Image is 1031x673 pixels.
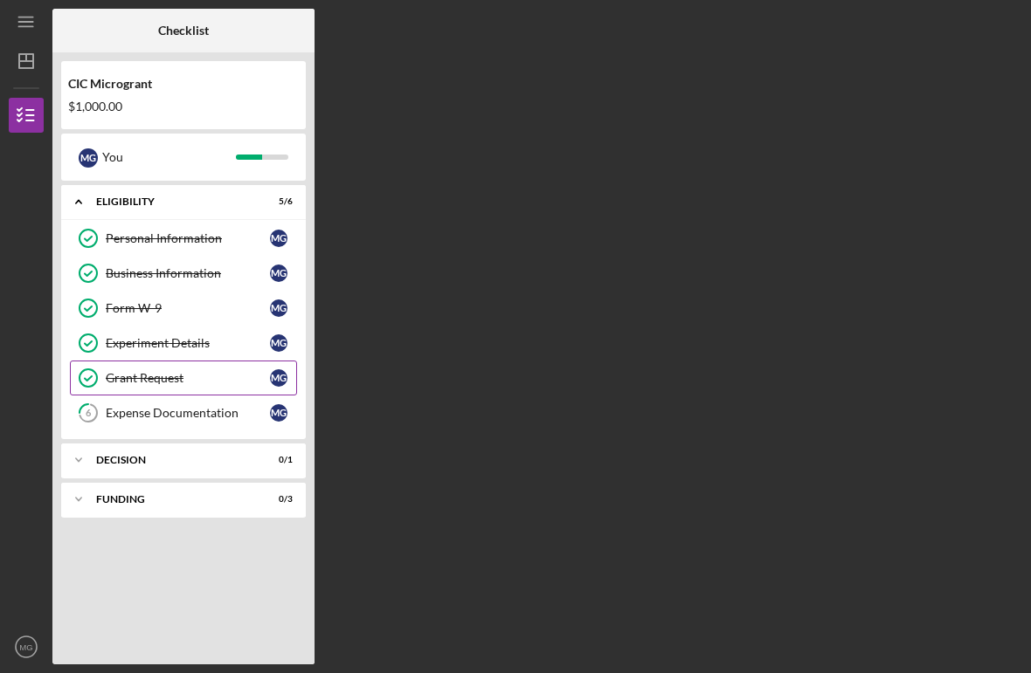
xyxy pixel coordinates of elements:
div: M G [270,299,287,317]
a: 6Expense DocumentationMG [70,395,297,430]
div: 0 / 3 [261,494,293,505]
div: M G [270,230,287,247]
a: Experiment DetailsMG [70,326,297,361]
div: Experiment Details [106,336,270,350]
b: Checklist [158,24,209,38]
div: Personal Information [106,231,270,245]
tspan: 6 [86,408,92,419]
a: Personal InformationMG [70,221,297,256]
div: FUNDING [96,494,249,505]
div: You [102,142,236,172]
div: Form W-9 [106,301,270,315]
a: Business InformationMG [70,256,297,291]
a: Form W-9MG [70,291,297,326]
div: Grant Request [106,371,270,385]
div: 5 / 6 [261,196,293,207]
div: M G [270,369,287,387]
div: Business Information [106,266,270,280]
div: M G [79,148,98,168]
div: ELIGIBILITY [96,196,249,207]
text: MG [19,642,32,652]
div: $1,000.00 [68,100,299,113]
button: MG [9,629,44,664]
div: Decision [96,455,249,465]
a: Grant RequestMG [70,361,297,395]
div: M G [270,404,287,422]
div: M G [270,264,287,282]
div: 0 / 1 [261,455,293,465]
div: CIC Microgrant [68,77,299,91]
div: M G [270,334,287,352]
div: Expense Documentation [106,406,270,420]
